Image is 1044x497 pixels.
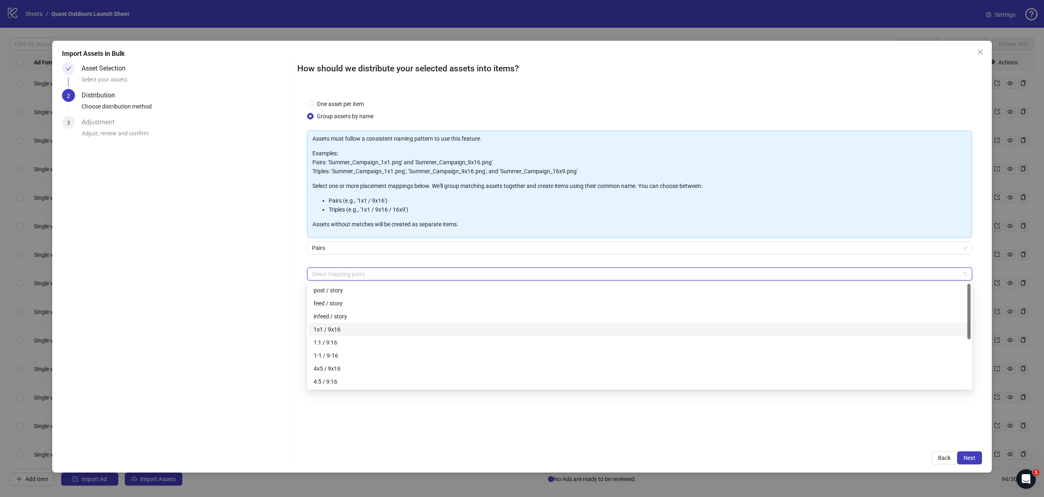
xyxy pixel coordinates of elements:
span: 3 [67,119,70,126]
span: Back [938,455,951,461]
div: 4:5 / 9:16 [314,377,966,386]
span: Next [964,455,975,461]
div: 1-1 / 9-16 [309,349,971,362]
button: Next [957,451,982,464]
div: Adjust, review and confirm [82,129,290,143]
h2: How should we distribute your selected assets into items? [297,62,982,75]
div: 1:1 / 9:16 [309,336,971,349]
div: post / story [309,284,971,297]
p: Examples: Pairs: 'Summer_Campaign_1x1.png' and 'Summer_Campaign_9x16.png' Triples: 'Summer_Campai... [312,149,967,176]
div: Import Assets in Bulk [62,49,982,59]
li: Pairs (e.g., '1x1 / 9x16') [329,196,967,205]
div: Distribution [82,89,122,102]
span: close [977,49,984,55]
span: 2 [67,93,70,99]
div: Choose distribution method [82,102,290,116]
iframe: Intercom live chat [1016,469,1036,489]
div: infeed / story [309,310,971,323]
div: feed / story [314,299,966,308]
div: 4x5 / 9x16 [314,364,966,373]
div: 1-1 / 9-16 [314,351,966,360]
p: Select one or more placement mappings below. We'll group matching assets together and create item... [312,181,967,190]
div: 1x1 / 9x16 [309,323,971,336]
div: 1:1 / 9:16 [314,338,966,347]
div: Select your assets [82,75,290,89]
span: 1 [1033,469,1040,476]
div: 1x1 / 9x16 [314,325,966,334]
button: Close [974,46,987,59]
span: check [66,66,71,71]
div: Asset Selection [82,62,132,75]
p: Assets must follow a consistent naming pattern to use this feature. [312,134,967,143]
div: Adjustment [82,116,121,129]
span: Group assets by name [314,112,377,121]
div: post / story [314,286,966,295]
button: Back [931,451,957,464]
div: feed / story [309,297,971,310]
div: infeed / story [314,312,966,321]
span: One asset per item [314,99,367,108]
p: Assets without matches will be created as separate items. [312,220,967,229]
div: 4x5 / 9x16 [309,362,971,375]
div: 4:5 / 9:16 [309,375,971,388]
li: Triples (e.g., '1x1 / 9x16 / 16x9') [329,205,967,214]
span: Pairs [312,242,967,254]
